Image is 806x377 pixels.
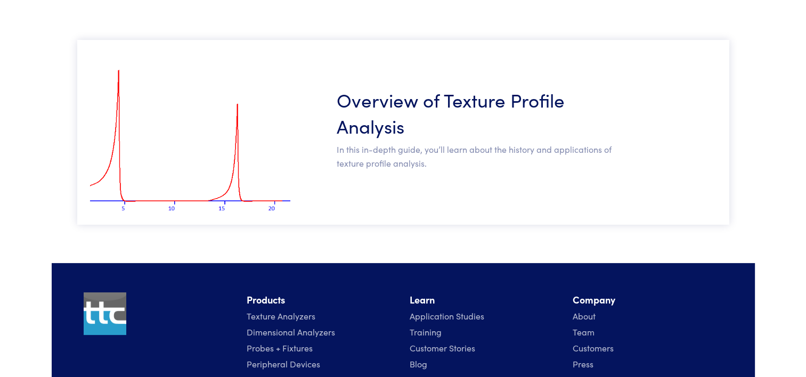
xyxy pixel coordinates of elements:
[337,143,616,170] p: In this in-depth guide, you’ll learn about the history and applications of texture profile analysis.
[410,310,484,322] a: Application Studies
[247,292,397,308] li: Products
[573,342,614,354] a: Customers
[573,310,596,322] a: About
[410,358,427,370] a: Blog
[337,86,616,138] a: Overview of Texture Profile Analysis
[410,326,442,338] a: Training
[247,326,335,338] a: Dimensional Analyzers
[410,342,475,354] a: Customer Stories
[247,310,315,322] a: Texture Analyzers
[573,358,593,370] a: Press
[247,358,320,370] a: Peripheral Devices
[90,46,290,218] img: poundcake_tpa_75.png
[247,342,313,354] a: Probes + Fixtures
[573,292,723,308] li: Company
[573,326,595,338] a: Team
[84,292,126,335] img: ttc_logo_1x1_v1.0.png
[410,292,560,308] li: Learn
